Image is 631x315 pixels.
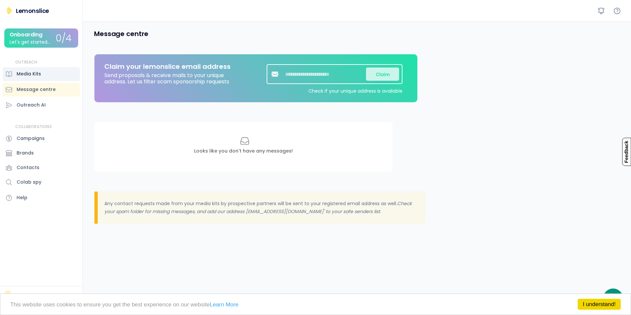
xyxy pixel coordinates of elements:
[210,301,238,308] a: Learn More
[603,289,623,308] div: Chat abierto
[56,33,72,44] div: 0/4
[17,150,34,157] div: Brands
[104,70,237,85] div: Send proposals & receive mails to your unique address. Let us filter scam sponsorship requests
[98,192,426,224] div: Any contact requests made from your media kits by prospective partners will be sent to your regis...
[5,7,13,15] img: Lemonslice
[15,60,37,65] div: OUTREACH
[17,135,45,142] div: Campaigns
[17,102,46,109] div: Outreach AI
[308,87,402,94] div: Check if your unique address is available
[17,70,41,77] div: Media Kits
[15,124,52,130] div: COLLABORATIONS
[16,7,49,15] div: Lemonslice
[94,29,148,38] h4: Message centre
[366,67,399,81] button: Claim
[578,299,621,310] a: I understand!
[17,86,56,93] div: Message centre
[17,194,27,201] div: Help
[194,148,293,155] div: Looks like you don't have any messages!
[104,200,413,215] em: Check your spam folder for missing messages, and add our address [EMAIL_ADDRESS][DOMAIN_NAME]' to...
[10,40,50,45] div: Let's get started...
[17,179,41,186] div: Colab spy
[10,302,621,307] p: This website uses cookies to ensure you get the best experience on our website
[10,32,42,38] div: Onboarding
[17,164,39,171] div: Contacts
[104,63,231,70] div: Claim your lemonslice email address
